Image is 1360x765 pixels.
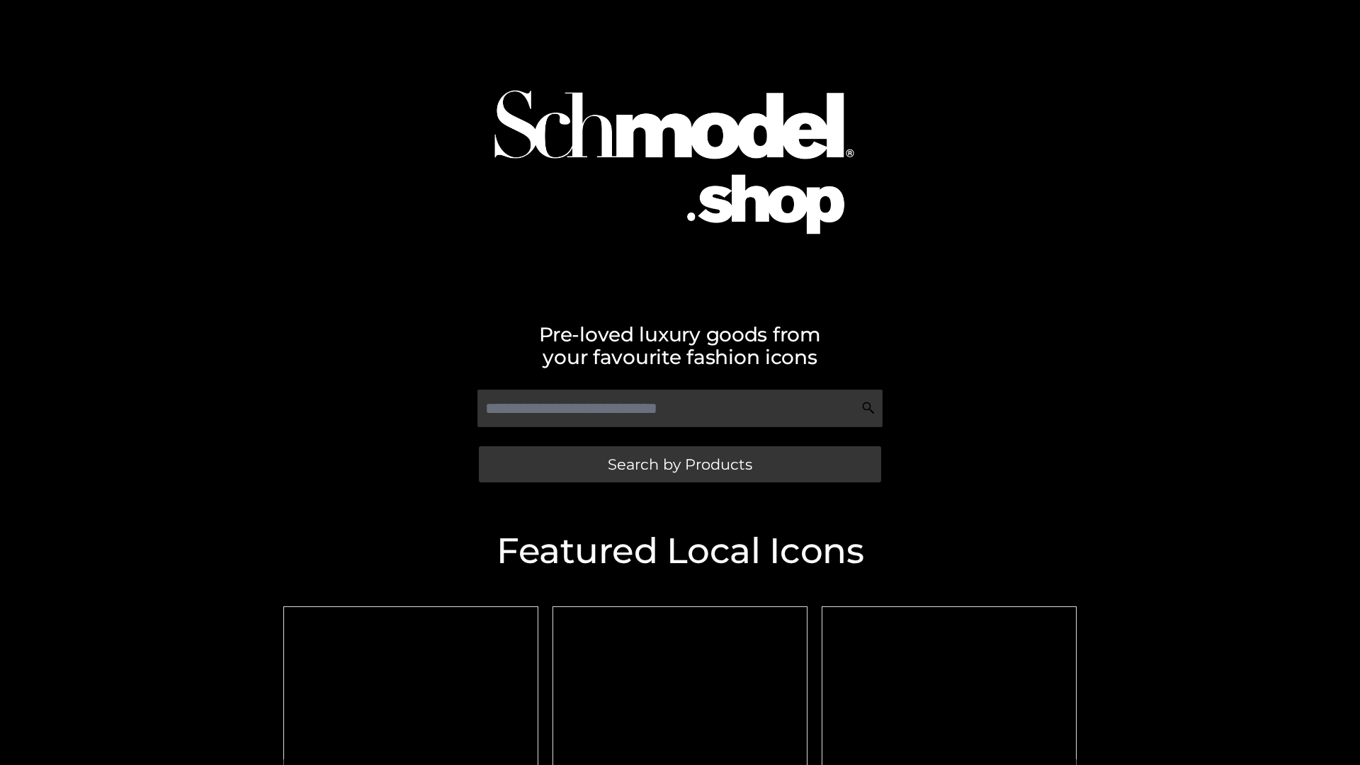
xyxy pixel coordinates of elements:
h2: Featured Local Icons​ [276,533,1084,569]
a: Search by Products [479,446,881,482]
h2: Pre-loved luxury goods from your favourite fashion icons [276,323,1084,368]
span: Search by Products [608,457,752,472]
img: Search Icon [861,401,875,415]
